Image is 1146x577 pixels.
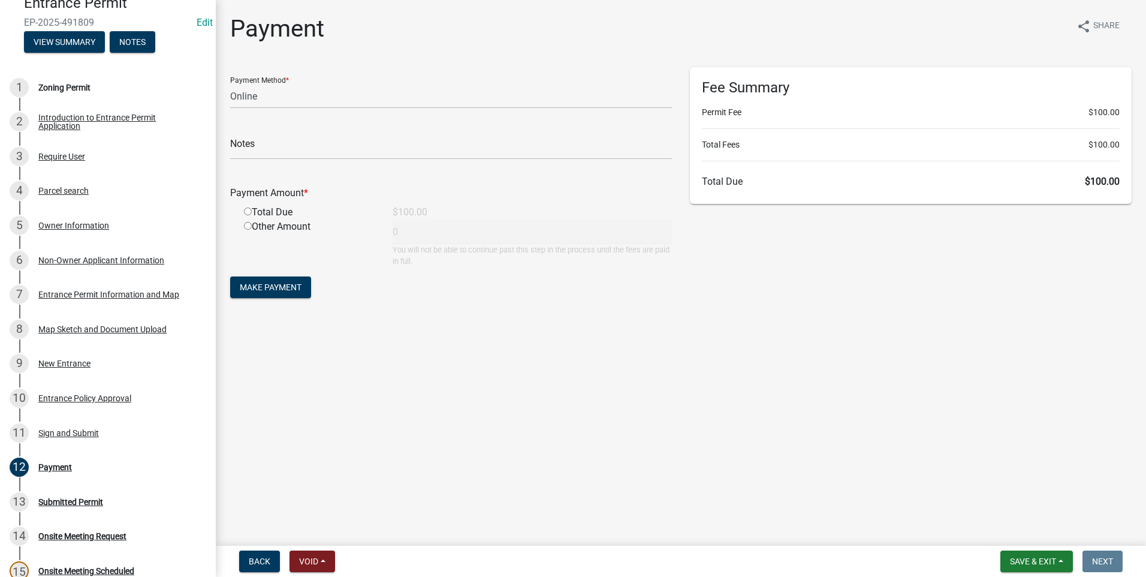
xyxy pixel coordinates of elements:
[230,277,311,298] button: Make Payment
[1093,19,1120,34] span: Share
[38,152,85,161] div: Require User
[24,31,105,53] button: View Summary
[1000,551,1073,572] button: Save & Exit
[230,14,324,43] h1: Payment
[38,221,109,230] div: Owner Information
[1076,19,1091,34] i: share
[1092,557,1113,566] span: Next
[38,256,164,265] div: Non-Owner Applicant Information
[221,186,681,200] div: Payment Amount
[10,147,29,166] div: 3
[235,220,384,267] div: Other Amount
[10,78,29,97] div: 1
[110,31,155,53] button: Notes
[10,216,29,235] div: 5
[702,139,1120,151] li: Total Fees
[702,79,1120,97] h6: Fee Summary
[10,320,29,339] div: 8
[38,394,131,402] div: Entrance Policy Approval
[702,176,1120,187] h6: Total Due
[289,551,335,572] button: Void
[10,285,29,304] div: 7
[38,113,197,130] div: Introduction to Entrance Permit Application
[1088,139,1120,151] span: $100.00
[38,83,91,92] div: Zoning Permit
[10,492,29,512] div: 13
[38,429,99,437] div: Sign and Submit
[299,557,318,566] span: Void
[10,389,29,408] div: 10
[239,551,280,572] button: Back
[38,325,167,333] div: Map Sketch and Document Upload
[10,423,29,443] div: 11
[10,181,29,200] div: 4
[38,567,134,575] div: Onsite Meeting Scheduled
[197,17,213,28] a: Edit
[10,354,29,373] div: 9
[38,498,103,506] div: Submitted Permit
[24,38,105,47] wm-modal-confirm: Summary
[1088,106,1120,119] span: $100.00
[38,463,72,471] div: Payment
[38,187,89,195] div: Parcel search
[1067,14,1129,38] button: shareShare
[1010,557,1056,566] span: Save & Exit
[1085,176,1120,187] span: $100.00
[197,17,213,28] wm-modal-confirm: Edit Application Number
[110,38,155,47] wm-modal-confirm: Notes
[38,290,179,299] div: Entrance Permit Information and Map
[235,205,384,220] div: Total Due
[24,17,192,28] span: EP-2025-491809
[249,557,270,566] span: Back
[38,532,126,540] div: Onsite Meeting Request
[10,527,29,546] div: 14
[10,251,29,270] div: 6
[38,359,91,368] div: New Entrance
[10,458,29,477] div: 12
[10,112,29,131] div: 2
[240,283,301,292] span: Make Payment
[1082,551,1123,572] button: Next
[702,106,1120,119] li: Permit Fee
